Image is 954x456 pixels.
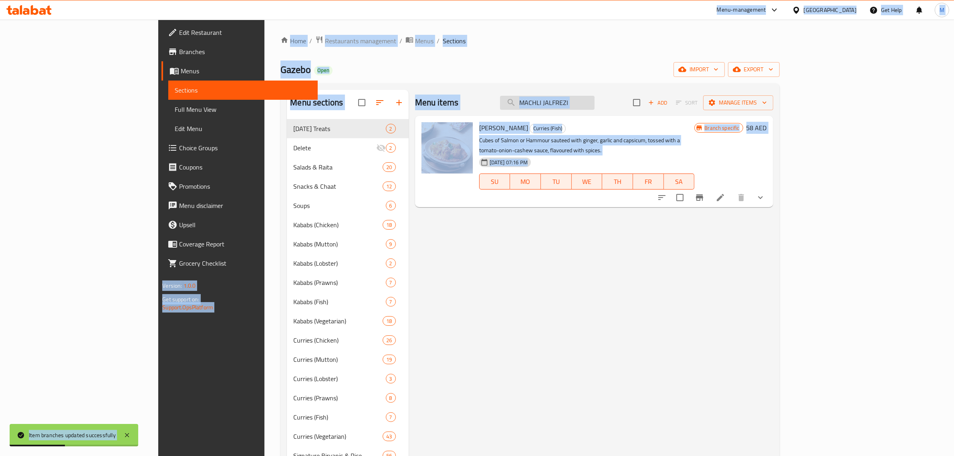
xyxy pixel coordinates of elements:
[415,36,434,46] span: Menus
[383,220,395,230] div: items
[293,393,385,403] span: Curries (Prawns)
[287,331,408,350] div: Curries (Chicken)26
[383,162,395,172] div: items
[530,124,566,133] div: Curries (Fish)
[168,100,318,119] a: Full Menu View
[287,292,408,311] div: Kababs (Fish)7
[530,124,565,133] span: Curries (Fish)
[386,374,396,383] div: items
[293,143,376,153] span: Delete
[315,36,396,46] a: Restaurants management
[175,105,311,114] span: Full Menu View
[664,174,695,190] button: SA
[500,96,595,110] input: search
[161,138,318,157] a: Choice Groups
[353,94,370,111] span: Select all sections
[383,433,395,440] span: 43
[672,189,688,206] span: Select to update
[680,65,718,75] span: import
[383,355,395,364] div: items
[287,215,408,234] div: Kababs (Chicken)18
[386,260,395,267] span: 2
[544,176,569,188] span: TU
[716,193,725,202] a: Edit menu item
[513,176,538,188] span: MO
[486,159,531,166] span: [DATE] 07:16 PM
[179,182,311,191] span: Promotions
[293,201,385,210] span: Soups
[287,311,408,331] div: Kababs (Vegetarian)18
[386,201,396,210] div: items
[314,67,333,74] span: Open
[162,280,182,291] span: Version:
[386,240,395,248] span: 9
[383,221,395,229] span: 18
[383,432,395,441] div: items
[293,162,383,172] div: Salads & Raita
[671,97,703,109] span: Select section first
[541,174,572,190] button: TU
[161,215,318,234] a: Upsell
[293,412,385,422] span: Curries (Fish)
[280,36,779,46] nav: breadcrumb
[184,280,196,291] span: 1.0.0
[161,23,318,42] a: Edit Restaurant
[287,408,408,427] div: Curries (Fish)7
[674,62,725,77] button: import
[756,193,765,202] svg: Show Choices
[479,174,510,190] button: SU
[602,174,633,190] button: TH
[175,124,311,133] span: Edit Menu
[647,98,669,107] span: Add
[287,388,408,408] div: Curries (Prawns)8
[804,6,857,14] div: [GEOGRAPHIC_DATA]
[181,66,311,76] span: Menus
[386,124,396,133] div: items
[383,337,395,344] span: 26
[168,119,318,138] a: Edit Menu
[399,36,402,46] li: /
[940,6,944,14] span: M
[179,201,311,210] span: Menu disclaimer
[645,97,671,109] span: Add item
[575,176,599,188] span: WE
[287,138,408,157] div: Delete2
[161,177,318,196] a: Promotions
[405,36,434,46] a: Menus
[422,122,473,174] img: Machli Jalfrezi
[703,95,773,110] button: Manage items
[293,124,385,133] span: [DATE] Treats
[415,97,459,109] h2: Menu items
[161,234,318,254] a: Coverage Report
[293,316,383,326] span: Kababs (Vegetarian)
[636,176,661,188] span: FR
[383,316,395,326] div: items
[179,258,311,268] span: Grocery Checklist
[293,258,385,268] span: Kababs (Lobster)
[287,196,408,215] div: Soups6
[293,297,385,307] span: Kababs (Fish)
[383,182,395,191] div: items
[746,122,767,133] h6: 58 AED
[287,350,408,369] div: Curries (Mutton)19
[605,176,630,188] span: TH
[645,97,671,109] button: Add
[383,317,395,325] span: 18
[287,427,408,446] div: Curries (Vegetarian)43
[386,258,396,268] div: items
[383,183,395,190] span: 12
[701,124,742,132] span: Branch specific
[161,254,318,273] a: Grocery Checklist
[572,174,603,190] button: WE
[162,302,213,313] a: Support.OpsPlatform
[732,188,751,207] button: delete
[162,294,199,305] span: Get support on:
[667,176,692,188] span: SA
[293,432,383,441] span: Curries (Vegetarian)
[386,202,395,210] span: 6
[293,182,383,191] span: Snacks & Chaat
[293,220,383,230] span: Kababs (Chicken)
[652,188,672,207] button: sort-choices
